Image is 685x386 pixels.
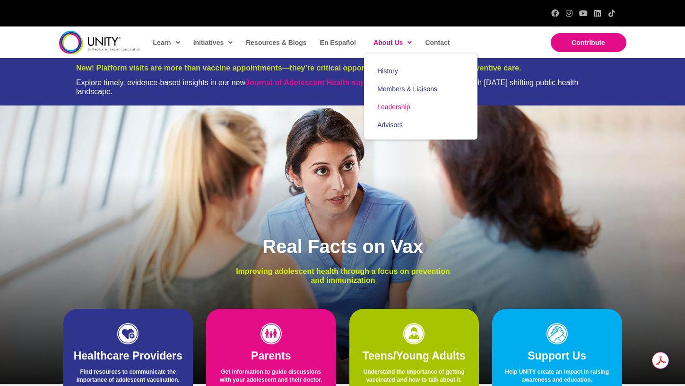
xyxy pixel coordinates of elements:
span: New! Platform visits are more than vaccine appointments—they’re critical opportunities to deliver... [76,64,521,72]
img: icon-support-1 [546,323,568,344]
a: Journal of Adolescent Health supplement [245,79,394,87]
img: icon-parents-1 [260,323,282,344]
span: Resources & Blogs [246,39,306,46]
span: En Español [320,39,356,46]
a: Instagram [565,9,573,17]
span: Real Facts on Vax [262,236,423,257]
span: Advisors [377,121,403,129]
div: Explore timely, evidence-based insights in our new guiding providers through [DATE] shifting publ... [76,78,609,96]
a: Advisors [364,116,477,134]
span: Members & Liaisons [377,85,437,93]
span: History [377,67,398,75]
img: icon-teens-1 [403,323,425,344]
strong: , [245,79,396,87]
span: Contact [425,39,450,46]
a: Contribute [551,33,626,52]
a: History [364,62,477,80]
span: Contribute [572,39,605,46]
a: Members & Liaisons [364,80,477,98]
a: TikTok [608,9,616,17]
span: About Us [373,35,412,50]
span: Leadership [377,103,410,111]
h2: Parents [216,349,327,363]
img: icon-HCP-1 [117,323,139,344]
a: Resources & Blogs [241,32,310,53]
a: Facebook [551,9,559,17]
h2: Teens/Young Adults [359,349,470,363]
span: Learn [153,35,180,50]
img: unity-logo-dark [59,31,140,54]
a: LinkedIn [594,9,601,17]
h2: Support Us [502,349,613,363]
a: En Español [315,32,360,53]
p: Improving adolescent health through a focus on prevention and immunization [229,267,457,285]
a: Leadership [364,98,477,116]
a: About Us [369,32,416,53]
h2: Healthcare Providers [73,349,184,363]
a: YouTube [580,9,587,17]
a: Contact [420,32,453,53]
span: Initiatives [193,35,233,50]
